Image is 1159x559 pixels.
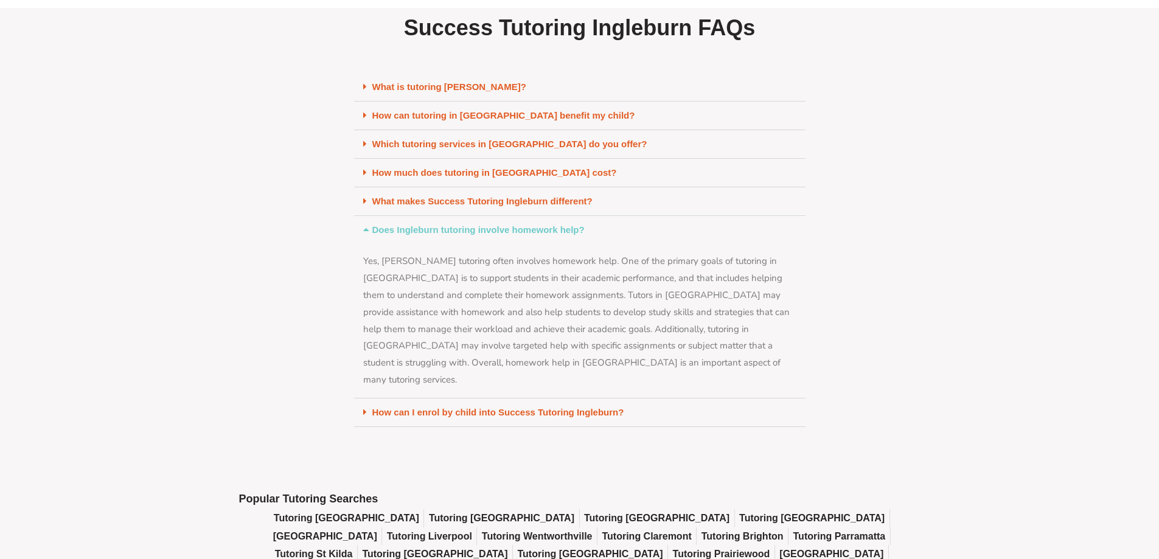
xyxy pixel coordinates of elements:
a: How can I enrol by child into Success Tutoring Ingleburn? [372,407,624,417]
a: Tutoring Wentworthville [482,527,593,546]
div: Does Ingleburn tutoring involve homework help? [354,244,806,398]
a: [GEOGRAPHIC_DATA] [273,527,377,546]
a: What makes Success Tutoring Ingleburn different? [372,196,593,206]
a: Tutoring Parramatta [793,527,886,546]
a: Tutoring Liverpool [387,527,472,546]
h2: Success Tutoring Ingleburn FAQs [354,14,806,43]
a: Tutoring [GEOGRAPHIC_DATA] [274,509,419,527]
a: Tutoring [GEOGRAPHIC_DATA] [739,509,885,527]
div: What is tutoring [PERSON_NAME]? [354,73,806,102]
iframe: Chat Widget [956,422,1159,559]
a: What is tutoring [PERSON_NAME]? [372,82,526,92]
div: What makes Success Tutoring Ingleburn different? [354,187,806,216]
a: Does Ingleburn tutoring involve homework help? [372,224,585,235]
div: How can tutoring in [GEOGRAPHIC_DATA] benefit my child? [354,102,806,130]
a: Tutoring [GEOGRAPHIC_DATA] [429,509,574,527]
a: Which tutoring services in [GEOGRAPHIC_DATA] do you offer? [372,139,647,149]
a: Tutoring Claremont [602,527,691,546]
div: How much does tutoring in [GEOGRAPHIC_DATA] cost? [354,159,806,187]
h2: Popular Tutoring Searches [239,492,921,506]
div: How can I enrol by child into Success Tutoring Ingleburn? [354,398,806,427]
a: How much does tutoring in [GEOGRAPHIC_DATA] cost? [372,167,617,178]
a: How can tutoring in [GEOGRAPHIC_DATA] benefit my child? [372,110,635,120]
div: Which tutoring services in [GEOGRAPHIC_DATA] do you offer? [354,130,806,159]
a: Tutoring [GEOGRAPHIC_DATA] [584,509,729,527]
div: Does Ingleburn tutoring involve homework help? [354,216,806,244]
a: Tutoring Brighton [701,527,784,546]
